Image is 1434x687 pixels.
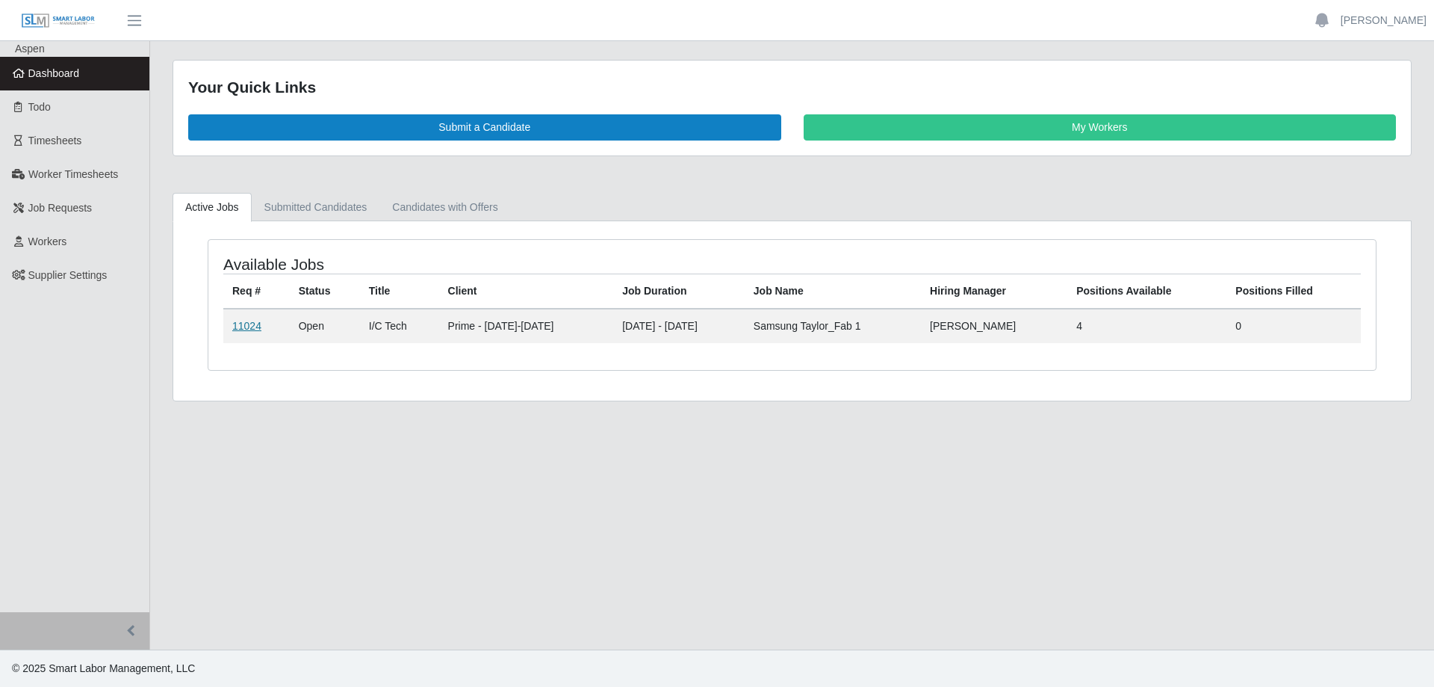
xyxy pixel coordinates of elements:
[15,43,45,55] span: Aspen
[28,67,80,79] span: Dashboard
[745,309,921,343] td: Samsung Taylor_Fab 1
[804,114,1397,141] a: My Workers
[1067,274,1226,309] th: Positions Available
[921,274,1067,309] th: Hiring Manager
[1226,309,1361,343] td: 0
[379,193,510,222] a: Candidates with Offers
[252,193,380,222] a: Submitted Candidates
[439,274,614,309] th: Client
[223,274,290,309] th: Req #
[613,309,745,343] td: [DATE] - [DATE]
[745,274,921,309] th: Job Name
[188,76,1396,99] div: Your Quick Links
[28,135,82,147] span: Timesheets
[223,255,684,274] h4: Available Jobs
[921,309,1067,343] td: [PERSON_NAME]
[1341,13,1427,28] a: [PERSON_NAME]
[21,13,96,29] img: SLM Logo
[28,101,51,113] span: Todo
[290,274,360,309] th: Status
[360,309,439,343] td: I/C Tech
[360,274,439,309] th: Title
[28,168,118,180] span: Worker Timesheets
[28,269,108,281] span: Supplier Settings
[188,114,781,141] a: Submit a Candidate
[290,309,360,343] td: Open
[1067,309,1226,343] td: 4
[28,235,67,247] span: Workers
[173,193,252,222] a: Active Jobs
[613,274,745,309] th: Job Duration
[1226,274,1361,309] th: Positions Filled
[232,320,261,332] a: 11024
[28,202,93,214] span: Job Requests
[439,309,614,343] td: Prime - [DATE]-[DATE]
[12,662,195,674] span: © 2025 Smart Labor Management, LLC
